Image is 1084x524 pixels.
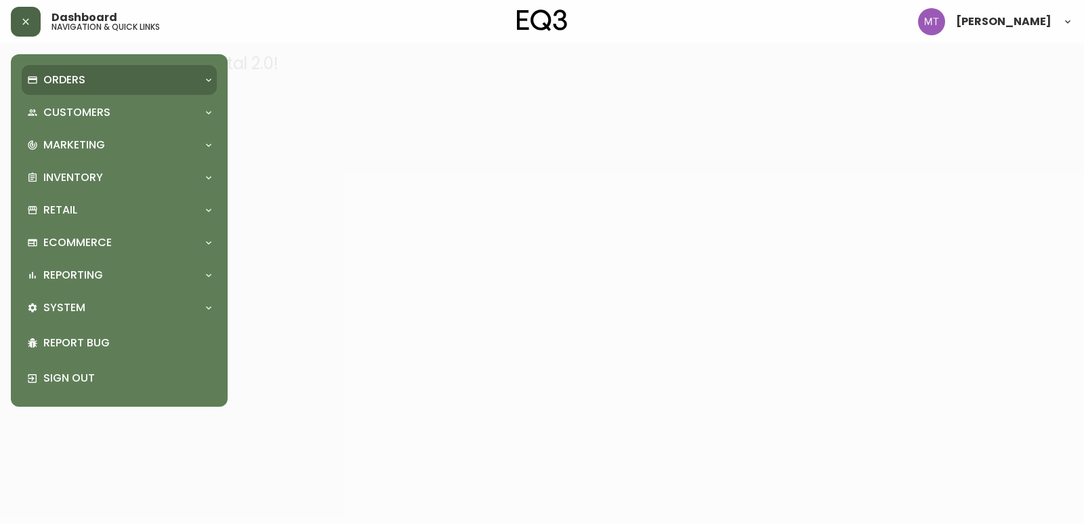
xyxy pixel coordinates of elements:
p: Inventory [43,170,103,185]
div: Orders [22,65,217,95]
div: Retail [22,195,217,225]
p: System [43,300,85,315]
img: 397d82b7ede99da91c28605cdd79fceb [918,8,945,35]
p: Marketing [43,138,105,153]
p: Sign Out [43,371,211,386]
div: Sign Out [22,361,217,396]
div: Inventory [22,163,217,193]
div: System [22,293,217,323]
div: Marketing [22,130,217,160]
p: Report Bug [43,336,211,350]
p: Retail [43,203,77,218]
div: Reporting [22,260,217,290]
p: Reporting [43,268,103,283]
p: Orders [43,73,85,87]
span: Dashboard [51,12,117,23]
p: Customers [43,105,110,120]
h5: navigation & quick links [51,23,160,31]
div: Customers [22,98,217,127]
div: Ecommerce [22,228,217,258]
span: [PERSON_NAME] [956,16,1051,27]
div: Report Bug [22,325,217,361]
img: logo [517,9,567,31]
p: Ecommerce [43,235,112,250]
